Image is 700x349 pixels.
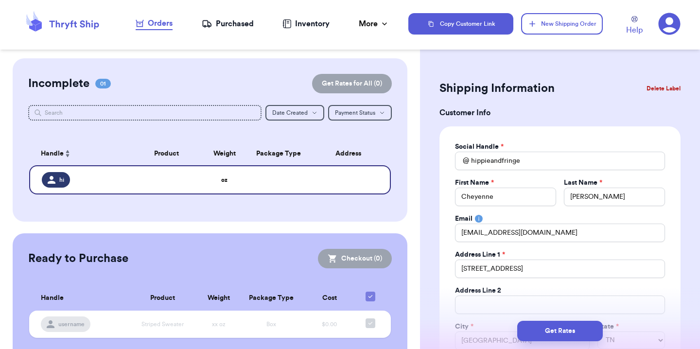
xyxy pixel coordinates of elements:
span: Payment Status [335,110,375,116]
h3: Customer Info [439,107,681,119]
button: Get Rates for All (0) [312,74,392,93]
button: Sort ascending [64,148,71,159]
th: Package Type [240,286,303,311]
span: Striped Sweater [141,321,184,327]
button: New Shipping Order [521,13,603,35]
div: Orders [136,17,173,29]
span: Handle [41,293,64,303]
strong: oz [221,177,227,183]
button: Payment Status [328,105,392,121]
th: Product [127,286,198,311]
button: Copy Customer Link [408,13,513,35]
label: Address Line 1 [455,250,505,260]
th: Address [311,142,391,165]
th: Weight [198,286,240,311]
div: More [359,18,389,30]
a: Inventory [282,18,330,30]
a: Orders [136,17,173,30]
span: Box [266,321,276,327]
label: First Name [455,178,494,188]
span: Help [626,24,643,36]
div: @ [455,152,469,170]
span: Date Created [272,110,308,116]
label: Address Line 2 [455,286,501,296]
th: Weight [203,142,246,165]
label: Email [455,214,472,224]
span: username [58,320,85,328]
a: Purchased [202,18,254,30]
th: Cost [303,286,355,311]
button: Delete Label [643,78,684,99]
input: Search [28,105,262,121]
span: xx oz [212,321,226,327]
label: Last Name [564,178,602,188]
span: Handle [41,149,64,159]
label: Social Handle [455,142,504,152]
span: $0.00 [322,321,337,327]
th: Package Type [246,142,311,165]
h2: Shipping Information [439,81,555,96]
button: Checkout (0) [318,249,392,268]
button: Date Created [265,105,324,121]
span: hi [59,176,64,184]
th: Product [130,142,203,165]
a: Help [626,16,643,36]
span: 01 [95,79,111,88]
button: Get Rates [517,321,603,341]
h2: Ready to Purchase [28,251,128,266]
h2: Incomplete [28,76,89,91]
